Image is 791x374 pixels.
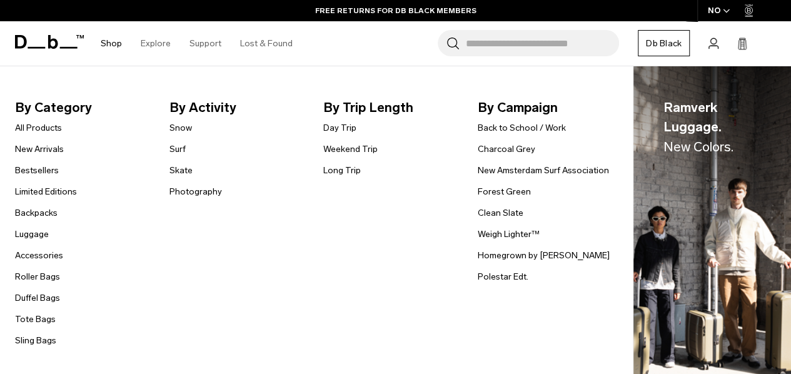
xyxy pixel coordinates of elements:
a: Support [189,21,221,66]
a: Homegrown by [PERSON_NAME] [478,249,610,262]
a: Weekend Trip [323,143,378,156]
a: Snow [169,121,192,134]
a: Lost & Found [240,21,293,66]
a: Luggage [15,228,49,241]
span: Ramverk Luggage. [663,98,761,157]
a: Weigh Lighter™ [478,228,540,241]
a: All Products [15,121,62,134]
a: Duffel Bags [15,291,60,305]
a: Backpacks [15,206,58,220]
a: Sling Bags [15,334,56,347]
a: Roller Bags [15,270,60,283]
span: By Category [15,98,149,118]
nav: Main Navigation [91,21,302,66]
span: By Campaign [478,98,612,118]
a: Db Black [638,30,690,56]
span: By Trip Length [323,98,458,118]
a: Surf [169,143,186,156]
a: Shop [101,21,122,66]
a: Charcoal Grey [478,143,535,156]
a: Photography [169,185,222,198]
a: Bestsellers [15,164,59,177]
a: New Arrivals [15,143,64,156]
a: Forest Green [478,185,531,198]
a: Back to School / Work [478,121,566,134]
a: Limited Editions [15,185,77,198]
a: Day Trip [323,121,356,134]
span: New Colors. [663,139,733,154]
a: New Amsterdam Surf Association [478,164,609,177]
a: Long Trip [323,164,361,177]
a: FREE RETURNS FOR DB BLACK MEMBERS [315,5,476,16]
a: Tote Bags [15,313,56,326]
a: Skate [169,164,193,177]
a: Polestar Edt. [478,270,528,283]
a: Explore [141,21,171,66]
span: By Activity [169,98,304,118]
a: Clean Slate [478,206,523,220]
a: Accessories [15,249,63,262]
